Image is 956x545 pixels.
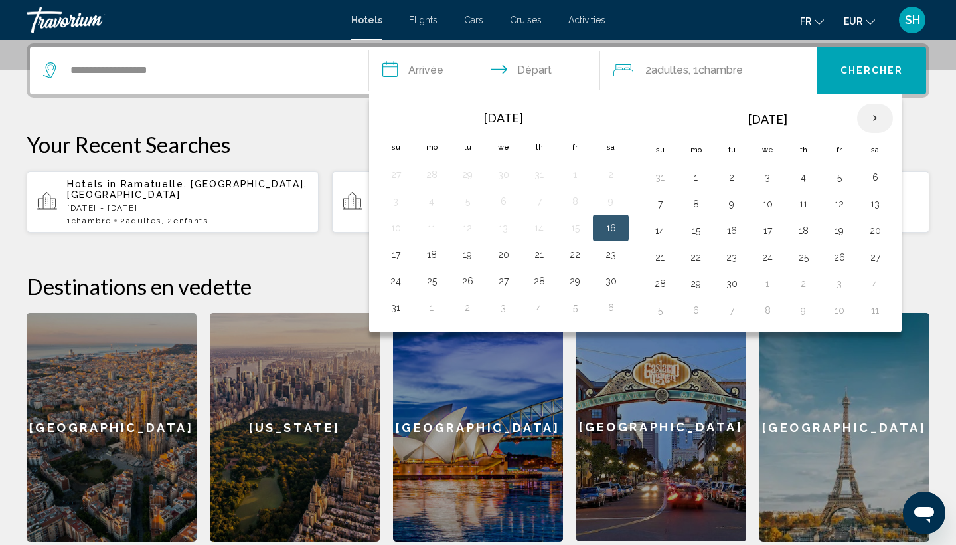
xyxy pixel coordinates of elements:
[414,103,593,132] th: [DATE]
[759,313,929,542] a: [GEOGRAPHIC_DATA]
[67,179,307,200] span: Ramatuelle, [GEOGRAPHIC_DATA], [GEOGRAPHIC_DATA]
[528,192,550,211] button: Day 7
[895,6,929,34] button: User Menu
[793,301,814,320] button: Day 9
[564,219,586,237] button: Day 15
[829,221,850,240] button: Day 19
[864,221,886,240] button: Day 20
[600,47,818,94] button: Travelers: 2 adults, 0 children
[385,165,406,184] button: Day 27
[564,192,586,211] button: Day 8
[493,245,514,264] button: Day 20
[568,15,605,25] a: Activities
[678,103,857,135] th: [DATE]
[510,15,542,25] a: Cruises
[600,165,621,184] button: Day 2
[600,245,621,264] button: Day 23
[27,313,197,542] a: [GEOGRAPHIC_DATA]
[120,216,161,225] span: 2
[126,216,161,225] span: Adultes
[576,313,746,542] a: [GEOGRAPHIC_DATA]
[903,492,945,534] iframe: Bouton de lancement de la fenêtre de messagerie
[649,168,671,187] button: Day 31
[600,219,621,237] button: Day 16
[385,298,406,317] button: Day 31
[385,245,406,264] button: Day 17
[421,219,442,237] button: Day 11
[210,313,380,542] a: [US_STATE]
[528,219,550,237] button: Day 14
[864,168,886,187] button: Day 6
[385,272,406,290] button: Day 24
[385,192,406,211] button: Day 3
[757,274,778,293] button: Day 1
[173,216,208,225] span: Enfants
[829,301,850,320] button: Day 10
[793,274,814,293] button: Day 2
[757,301,778,320] button: Day 8
[564,298,586,317] button: Day 5
[564,272,586,290] button: Day 29
[649,195,671,213] button: Day 7
[421,298,442,317] button: Day 1
[864,248,886,267] button: Day 27
[840,66,904,76] span: Chercher
[600,298,621,317] button: Day 6
[457,298,478,317] button: Day 2
[421,165,442,184] button: Day 28
[493,298,514,317] button: Day 3
[457,192,478,211] button: Day 5
[685,274,706,293] button: Day 29
[857,103,893,134] button: Next month
[464,15,483,25] a: Cars
[421,245,442,264] button: Day 18
[385,219,406,237] button: Day 10
[864,301,886,320] button: Day 11
[67,216,111,225] span: 1
[351,15,382,25] a: Hotels
[757,195,778,213] button: Day 10
[793,168,814,187] button: Day 4
[688,61,743,80] span: , 1
[817,47,926,94] button: Chercher
[757,248,778,267] button: Day 24
[685,168,706,187] button: Day 1
[844,16,862,27] span: EUR
[27,171,319,233] button: Hotels in Ramatuelle, [GEOGRAPHIC_DATA], [GEOGRAPHIC_DATA][DATE] - [DATE]1Chambre2Adultes, 2Enfants
[493,192,514,211] button: Day 6
[493,219,514,237] button: Day 13
[30,47,926,94] div: Search widget
[800,11,824,31] button: Change language
[649,221,671,240] button: Day 14
[685,301,706,320] button: Day 6
[721,195,742,213] button: Day 9
[721,248,742,267] button: Day 23
[864,195,886,213] button: Day 13
[409,15,438,25] a: Flights
[685,195,706,213] button: Day 8
[793,195,814,213] button: Day 11
[721,301,742,320] button: Day 7
[457,165,478,184] button: Day 29
[645,61,688,80] span: 2
[829,274,850,293] button: Day 3
[27,131,929,158] p: Your Recent Searches
[829,248,850,267] button: Day 26
[528,245,550,264] button: Day 21
[493,272,514,290] button: Day 27
[800,16,811,27] span: fr
[721,221,742,240] button: Day 16
[528,298,550,317] button: Day 4
[757,221,778,240] button: Day 17
[651,64,688,76] span: Adultes
[457,272,478,290] button: Day 26
[844,11,875,31] button: Change currency
[564,245,586,264] button: Day 22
